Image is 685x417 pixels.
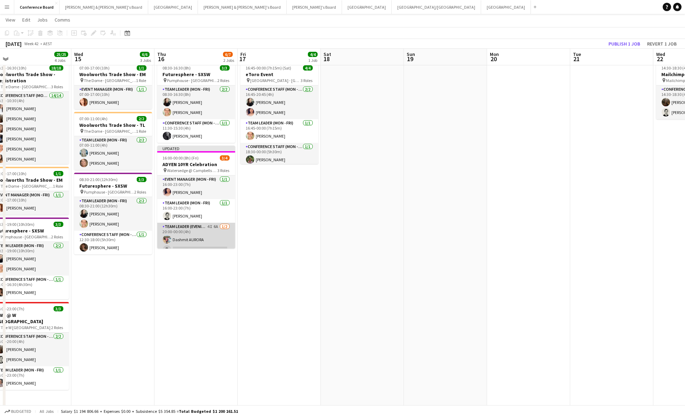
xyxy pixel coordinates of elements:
[157,146,235,248] div: Updated16:00-00:00 (8h) (Fri)3/4ADYEN 10YR Celebration Watersedge @ Campbells Stores - The Rocks3...
[157,146,235,151] div: Updated
[163,155,199,161] span: 16:00-00:00 (8h) (Fri)
[1,84,51,89] span: The Dome - [GEOGRAPHIC_DATA]
[74,112,152,170] app-job-card: 07:00-11:00 (4h)2/2Woolworths Trade Show - TL The Dome - [GEOGRAPHIC_DATA]1 RoleTeam Leader (Mon ...
[73,55,83,63] span: 15
[240,61,318,164] app-job-card: 16:45-00:00 (7h15m) (Sat)4/4eToro Event [GEOGRAPHIC_DATA] - [GEOGRAPHIC_DATA]3 RolesConference St...
[84,78,136,83] span: The Dome - [GEOGRAPHIC_DATA]
[3,15,18,24] a: View
[322,55,331,63] span: 18
[51,84,63,89] span: 3 Roles
[74,85,152,109] app-card-role: Event Manager (Mon - Fri)1/107:00-17:00 (10h)[PERSON_NAME]
[157,51,166,57] span: Thu
[644,39,679,48] button: Revert 1 job
[606,39,643,48] button: Publish 1 job
[198,0,287,14] button: [PERSON_NAME] & [PERSON_NAME]'s Board
[179,409,238,414] span: Total Budgeted $1 200 161.51
[59,0,148,14] button: [PERSON_NAME] & [PERSON_NAME]'s Board
[74,197,152,231] app-card-role: Team Leader (Mon - Fri)2/208:30-21:00 (12h30m)[PERSON_NAME][PERSON_NAME]
[52,15,73,24] a: Comms
[157,119,235,143] app-card-role: Conference Staff (Mon - Fri)1/111:30-15:30 (4h)[PERSON_NAME]
[74,136,152,170] app-card-role: Team Leader (Mon - Fri)2/207:00-11:00 (4h)[PERSON_NAME][PERSON_NAME]
[74,61,152,109] app-job-card: 07:00-17:00 (10h)1/1Woolworths Trade Show - EM The Dome - [GEOGRAPHIC_DATA]1 RoleEvent Manager (M...
[489,55,499,63] span: 20
[54,306,63,311] span: 3/3
[84,189,135,195] span: Pumphouse - [GEOGRAPHIC_DATA]
[74,71,152,77] h3: Woolworths Trade Show - EM
[80,65,110,71] span: 07:00-17:00 (10h)
[157,71,235,77] h3: Futuresphere - SXSW
[1,234,51,239] span: Pumphouse - [GEOGRAPHIC_DATA]
[220,155,230,161] span: 3/4
[74,173,152,254] app-job-card: 08:30-21:00 (12h30m)3/3Futuresphere - SXSW Pumphouse - [GEOGRAPHIC_DATA]2 RolesTeam Leader (Mon -...
[19,15,33,24] a: Edit
[74,183,152,189] h3: Futuresphere - SXSW
[301,78,313,83] span: 3 Roles
[6,17,15,23] span: View
[240,119,318,143] app-card-role: Team Leader (Mon - Fri)1/116:45-00:00 (7h15m)[PERSON_NAME]
[22,17,30,23] span: Edit
[308,52,318,57] span: 4/4
[157,175,235,199] app-card-role: Event Manager (Mon - Fri)1/116:00-23:00 (7h)[PERSON_NAME]
[84,129,136,134] span: The Dome - [GEOGRAPHIC_DATA]
[55,58,68,63] div: 4 Jobs
[61,409,238,414] div: Salary $1 194 806.66 + Expenses $0.00 + Subsistence $5 354.85 =
[140,52,150,57] span: 6/6
[240,85,318,119] app-card-role: Conference Staff (Mon - Fri)2/216:45-20:45 (4h)[PERSON_NAME][PERSON_NAME]
[37,17,48,23] span: Jobs
[54,171,63,176] span: 1/1
[157,223,235,256] app-card-role: Team Leader (Evening)4I6A1/220:00-00:00 (4h)Dashmit AURORA
[240,143,318,166] app-card-role: Conference Staff (Mon - Fri)1/118:30-00:00 (5h30m)[PERSON_NAME]
[140,58,151,63] div: 3 Jobs
[324,51,331,57] span: Sat
[407,51,415,57] span: Sun
[136,129,146,134] span: 1 Role
[34,15,50,24] a: Jobs
[481,0,531,14] button: [GEOGRAPHIC_DATA]
[250,78,301,83] span: [GEOGRAPHIC_DATA] - [GEOGRAPHIC_DATA]
[490,51,499,57] span: Mon
[51,234,63,239] span: 2 Roles
[157,161,235,167] h3: ADYEN 10YR Celebration
[406,55,415,63] span: 19
[3,408,32,415] button: Budgeted
[74,122,152,128] h3: Woolworths Trade Show - TL
[156,55,166,63] span: 16
[163,65,191,71] span: 08:30-16:30 (8h)
[74,231,152,254] app-card-role: Conference Staff (Mon - Fri)1/112:30-18:00 (5h30m)[PERSON_NAME]
[240,71,318,77] h3: eToro Event
[53,183,63,189] span: 1 Role
[655,55,665,63] span: 22
[246,65,292,71] span: 16:45-00:00 (7h15m) (Sat)
[303,65,313,71] span: 4/4
[136,78,146,83] span: 1 Role
[137,177,146,182] span: 3/3
[308,58,317,63] div: 1 Job
[223,58,234,63] div: 2 Jobs
[80,116,108,121] span: 07:00-11:00 (4h)
[23,41,40,46] span: Week 42
[287,0,342,14] button: [PERSON_NAME]'s Board
[6,40,22,47] div: [DATE]
[220,65,230,71] span: 3/3
[80,177,118,182] span: 08:30-21:00 (12h30m)
[74,51,83,57] span: Wed
[11,409,31,414] span: Budgeted
[239,55,246,63] span: 17
[157,61,235,143] app-job-card: 08:30-16:30 (8h)3/3Futuresphere - SXSW Pumphouse - [GEOGRAPHIC_DATA]2 RolesTeam Leader (Mon - Fri...
[157,85,235,119] app-card-role: Team Leader (Mon - Fri)2/208:30-16:30 (8h)[PERSON_NAME][PERSON_NAME]
[1,325,51,330] span: The W [GEOGRAPHIC_DATA]
[572,55,581,63] span: 21
[51,325,63,330] span: 2 Roles
[240,51,246,57] span: Fri
[38,409,55,414] span: All jobs
[54,222,63,227] span: 3/3
[392,0,481,14] button: [GEOGRAPHIC_DATA]/[GEOGRAPHIC_DATA]
[218,168,230,173] span: 3 Roles
[135,189,146,195] span: 2 Roles
[137,65,146,71] span: 1/1
[573,51,581,57] span: Tue
[342,0,392,14] button: [GEOGRAPHIC_DATA]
